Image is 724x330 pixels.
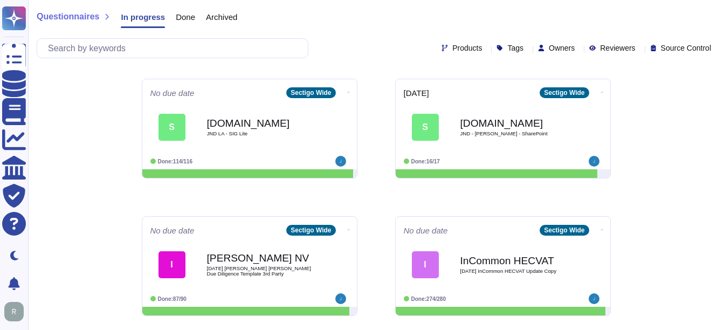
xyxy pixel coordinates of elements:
[549,44,575,52] span: Owners
[411,296,446,302] span: Done: 274/280
[540,87,589,98] div: Sectigo Wide
[207,118,315,128] b: [DOMAIN_NAME]
[661,44,711,52] span: Source Control
[206,13,237,21] span: Archived
[158,159,193,164] span: Done: 114/116
[404,226,448,235] span: No due date
[150,226,195,235] span: No due date
[4,302,24,321] img: user
[2,300,31,324] button: user
[150,89,195,97] span: No due date
[121,13,165,21] span: In progress
[460,131,568,136] span: JND - [PERSON_NAME] - SharePoint
[460,256,568,266] b: InCommon HECVAT
[411,159,440,164] span: Done: 16/17
[207,131,315,136] span: JND LA - SIG Lite
[37,12,99,21] span: Questionnaires
[158,251,185,278] div: I
[589,293,599,304] img: user
[412,114,439,141] div: S
[158,296,187,302] span: Done: 87/90
[335,293,346,304] img: user
[460,269,568,274] span: [DATE] InCommon HECVAT Update Copy
[207,266,315,276] span: [DATE] [PERSON_NAME] [PERSON_NAME] Due Diligence Template 3rd Party
[43,39,308,58] input: Search by keywords
[600,44,635,52] span: Reviewers
[589,156,599,167] img: user
[412,251,439,278] div: I
[335,156,346,167] img: user
[404,89,429,97] span: [DATE]
[286,225,335,236] div: Sectigo Wide
[507,44,523,52] span: Tags
[460,118,568,128] b: [DOMAIN_NAME]
[540,225,589,236] div: Sectigo Wide
[452,44,482,52] span: Products
[176,13,195,21] span: Done
[207,253,315,263] b: [PERSON_NAME] NV
[286,87,335,98] div: Sectigo Wide
[158,114,185,141] div: S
